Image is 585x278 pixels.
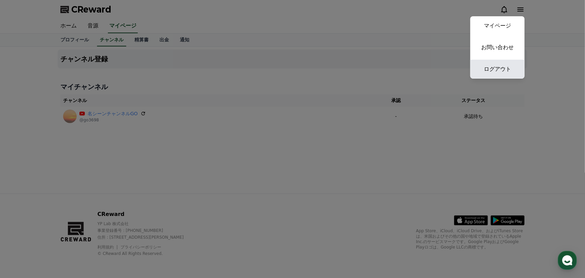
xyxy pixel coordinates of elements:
button: マイページ お問い合わせ ログアウト [470,16,525,79]
span: 設定 [105,225,113,231]
a: お問い合わせ [470,38,525,57]
a: ログアウト [470,60,525,79]
span: ホーム [17,225,30,231]
a: ホーム [2,215,45,232]
a: マイページ [470,16,525,35]
span: チャット [58,225,74,231]
a: チャット [45,215,88,232]
a: 設定 [88,215,130,232]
